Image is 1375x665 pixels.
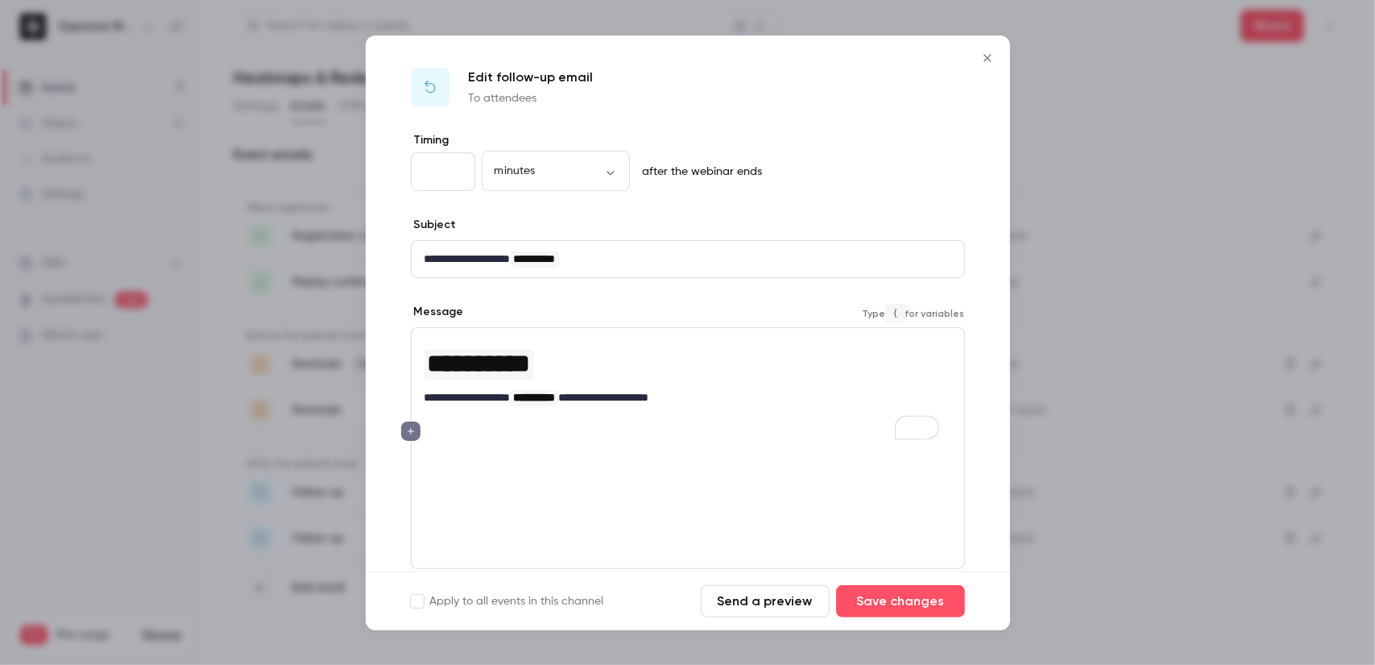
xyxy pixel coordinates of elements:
[636,164,763,180] p: after the webinar ends
[411,304,464,320] label: Message
[701,585,830,617] button: Send a preview
[412,328,964,450] div: editor
[469,90,594,106] p: To attendees
[412,328,964,450] div: To enrich screen reader interactions, please activate Accessibility in Grammarly extension settings
[412,241,964,277] div: editor
[836,585,965,617] button: Save changes
[863,304,965,323] span: Type for variables
[411,593,604,609] label: Apply to all events in this channel
[482,163,630,179] div: minutes
[469,68,594,87] p: Edit follow-up email
[411,132,965,148] label: Timing
[971,42,1004,74] button: Close
[886,304,905,323] code: {
[411,217,457,233] label: Subject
